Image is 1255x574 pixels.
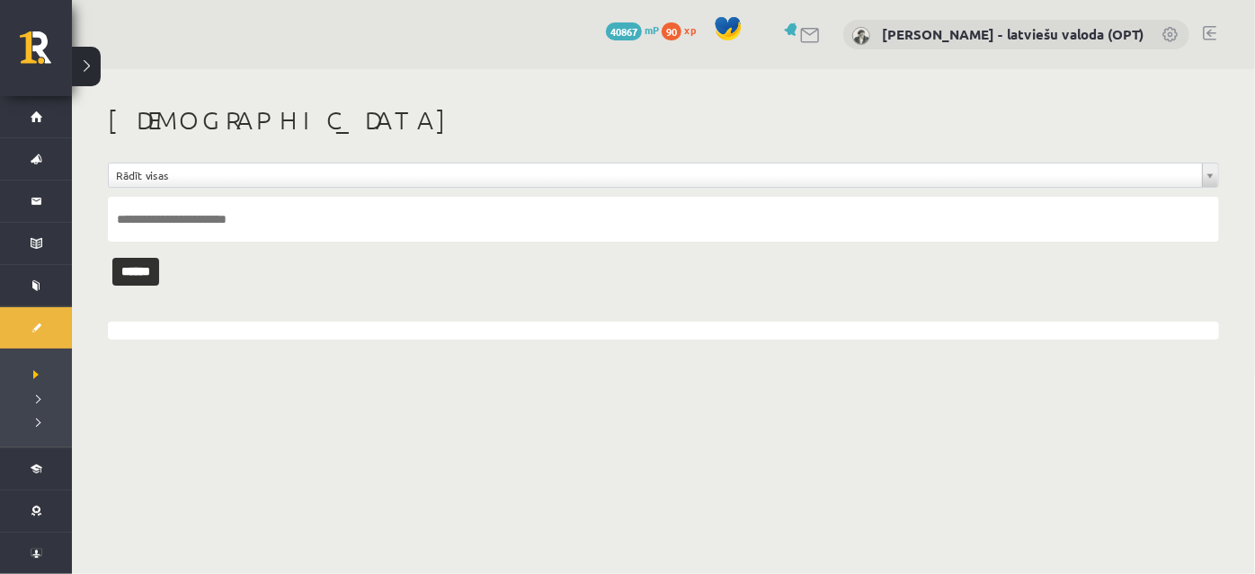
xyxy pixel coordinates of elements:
a: Rīgas 1. Tālmācības vidusskola [20,31,72,76]
h1: [DEMOGRAPHIC_DATA] [108,105,1219,136]
a: 90 xp [662,22,705,37]
a: 40867 mP [606,22,659,37]
span: mP [645,22,659,37]
span: xp [684,22,696,37]
span: Rādīt visas [116,163,1195,187]
a: [PERSON_NAME] - latviešu valoda (OPT) [882,25,1144,43]
a: Rādīt visas [109,163,1218,187]
span: 90 [662,22,681,40]
span: 40867 [606,22,642,40]
img: Laila Jirgensone - latviešu valoda (OPT) [852,27,870,45]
